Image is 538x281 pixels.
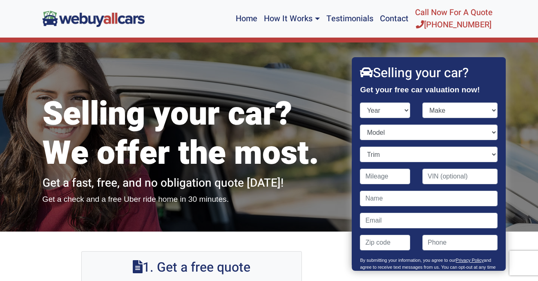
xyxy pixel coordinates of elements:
[360,65,498,81] h2: Selling your car?
[323,3,377,34] a: Testimonials
[422,235,498,250] input: Phone
[456,258,484,263] a: Privacy Policy
[42,95,341,173] h1: Selling your car? We offer the most.
[422,169,498,184] input: VIN (optional)
[360,85,480,94] strong: Get your free car valuation now!
[360,213,498,228] input: Email
[360,191,498,206] input: Name
[377,3,412,34] a: Contact
[261,3,323,34] a: How It Works
[42,176,341,190] h2: Get a fast, free, and no obligation quote [DATE]!
[360,169,411,184] input: Mileage
[232,3,261,34] a: Home
[42,194,341,205] p: Get a check and a free Uber ride home in 30 minutes.
[90,260,293,275] h2: 1. Get a free quote
[412,3,496,34] a: Call Now For A Quote[PHONE_NUMBER]
[360,235,411,250] input: Zip code
[42,11,145,27] img: We Buy All Cars in NJ logo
